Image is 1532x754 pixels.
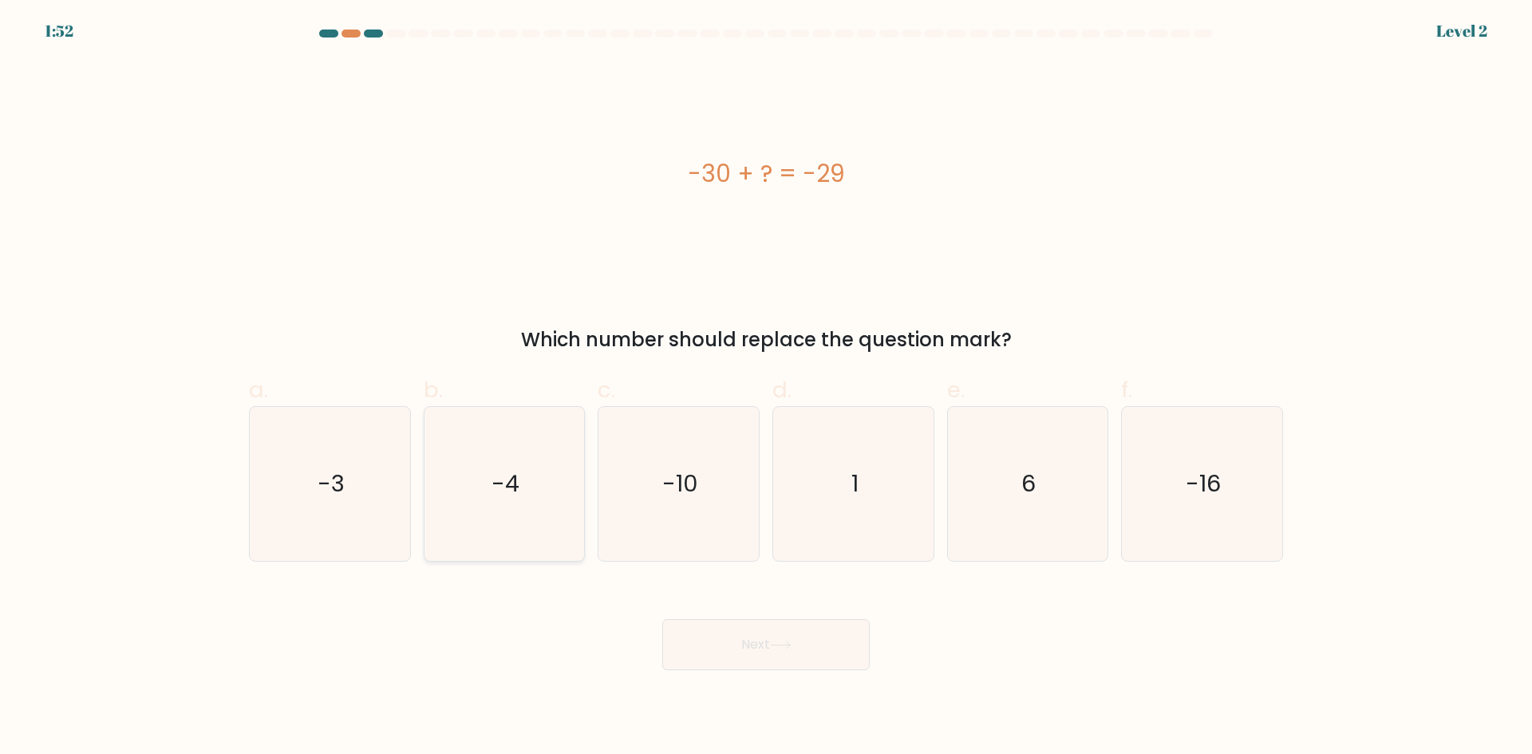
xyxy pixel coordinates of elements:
[1436,19,1487,43] div: Level 2
[492,468,519,499] text: -4
[424,374,443,405] span: b.
[598,374,615,405] span: c.
[1187,468,1222,499] text: -16
[662,468,698,499] text: -10
[851,468,859,499] text: 1
[1121,374,1132,405] span: f.
[1022,468,1036,499] text: 6
[947,374,965,405] span: e.
[318,468,345,499] text: -3
[662,619,870,670] button: Next
[772,374,792,405] span: d.
[249,156,1283,191] div: -30 + ? = -29
[45,19,73,43] div: 1:52
[249,374,268,405] span: a.
[259,326,1273,354] div: Which number should replace the question mark?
